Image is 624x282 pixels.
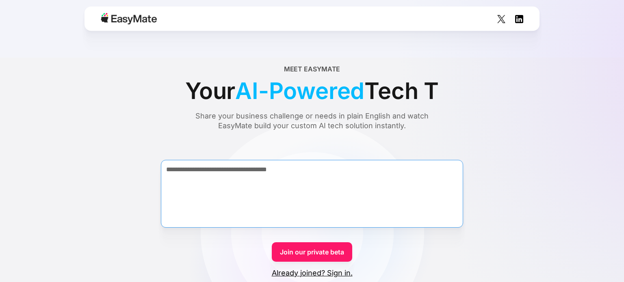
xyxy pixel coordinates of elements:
div: Share your business challenge or needs in plain English and watch EasyMate build your custom AI t... [180,111,444,131]
div: Meet EasyMate [284,64,340,74]
a: Join our private beta [272,242,352,262]
img: Social Icon [497,15,505,23]
img: Social Icon [515,15,523,23]
div: Your [185,74,439,108]
a: Already joined? Sign in. [272,268,353,278]
span: Tech T [364,74,439,108]
span: AI-Powered [235,74,364,108]
form: Form [19,145,604,278]
img: Easymate logo [101,13,157,24]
